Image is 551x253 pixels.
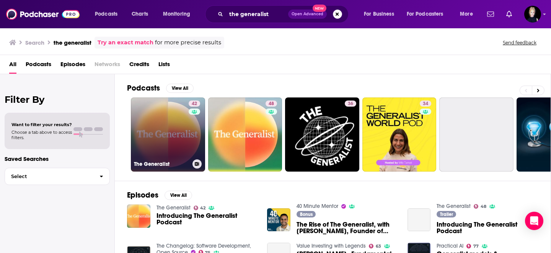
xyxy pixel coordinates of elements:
a: 48 [208,97,282,172]
h2: Episodes [127,190,158,200]
a: The Rise of The Generalist, with Milly Tamati, Founder of Generalist World [297,221,398,234]
span: 36 [348,100,353,108]
a: Practical AI [437,243,463,249]
button: Show profile menu [524,6,541,23]
div: Search podcasts, credits, & more... [212,5,356,23]
h2: Filter By [5,94,110,105]
span: 34 [423,100,428,108]
a: PodcastsView All [127,83,194,93]
input: Search podcasts, credits, & more... [226,8,288,20]
span: Trailer [440,212,453,217]
img: The Rise of The Generalist, with Milly Tamati, Founder of Generalist World [267,208,290,232]
button: open menu [402,8,455,20]
button: open menu [158,8,200,20]
a: Introducing The Generalist Podcast [437,221,538,234]
span: 63 [376,245,381,248]
span: 48 [269,100,274,108]
a: Try an exact match [98,38,153,47]
span: for more precise results [155,38,221,47]
h3: Search [25,39,44,46]
a: 63 [369,244,381,248]
span: For Business [364,9,394,19]
button: Select [5,168,110,185]
a: Show notifications dropdown [503,8,515,21]
a: Podcasts [26,58,51,74]
h3: The Generalist [134,161,189,167]
span: Want to filter your results? [11,122,72,127]
span: The Rise of The Generalist, with [PERSON_NAME], Founder of Generalist World [297,221,398,234]
a: Charts [127,8,153,20]
a: All [9,58,16,74]
a: 42 [194,206,206,210]
button: open menu [455,8,483,20]
button: open menu [359,8,404,20]
a: 42The Generalist [131,97,205,172]
span: Networks [95,58,120,74]
a: 36 [345,101,356,107]
span: Logged in as Passell [524,6,541,23]
span: For Podcasters [407,9,443,19]
a: 48 [266,101,277,107]
span: Open Advanced [292,12,323,16]
img: Podchaser - Follow, Share and Rate Podcasts [6,7,80,21]
a: Introducing The Generalist Podcast [408,208,431,232]
a: Episodes [60,58,85,74]
span: Choose a tab above to access filters. [11,130,72,140]
span: Charts [132,9,148,19]
h2: Podcasts [127,83,160,93]
button: open menu [90,8,127,20]
span: More [460,9,473,19]
a: The Generalist [437,203,471,209]
span: Bonus [300,212,313,217]
a: Value Investing with Legends [297,243,366,249]
a: Show notifications dropdown [484,8,497,21]
p: Saved Searches [5,155,110,162]
a: 34 [362,97,437,172]
a: The Generalist [156,204,191,211]
a: Credits [129,58,149,74]
span: Monitoring [163,9,190,19]
img: Introducing The Generalist Podcast [127,204,150,228]
span: 48 [481,205,486,208]
a: 34 [420,101,431,107]
span: Select [5,174,93,179]
a: 42 [189,101,200,107]
span: New [313,5,326,12]
a: Introducing The Generalist Podcast [156,212,258,225]
button: View All [165,191,192,200]
span: 42 [200,206,205,210]
h3: the generalist [54,39,91,46]
span: 42 [192,100,197,108]
a: EpisodesView All [127,190,192,200]
a: 48 [474,204,486,209]
span: 77 [473,245,479,248]
a: 77 [466,244,479,248]
button: Open AdvancedNew [288,10,327,19]
span: Podcasts [95,9,117,19]
a: Lists [158,58,170,74]
button: View All [166,84,194,93]
button: Send feedback [500,39,539,46]
a: 36 [285,97,359,172]
img: User Profile [524,6,541,23]
a: 40 Minute Mentor [297,203,338,209]
div: Open Intercom Messenger [525,212,543,230]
